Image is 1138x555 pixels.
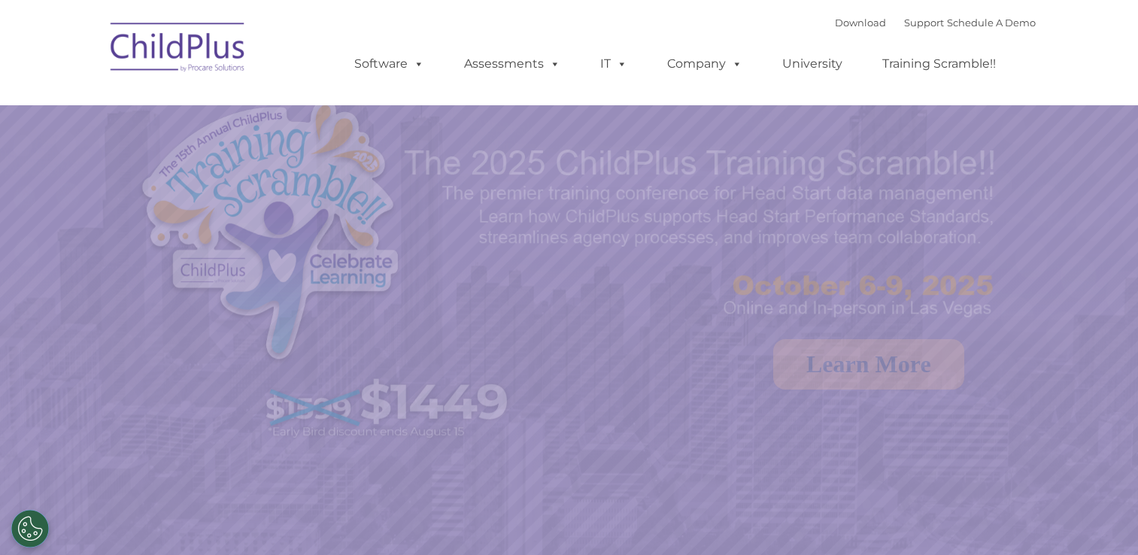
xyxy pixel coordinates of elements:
a: IT [585,49,642,79]
a: Company [652,49,757,79]
font: | [835,17,1036,29]
a: Assessments [449,49,575,79]
a: Support [904,17,944,29]
a: University [767,49,857,79]
a: Software [339,49,439,79]
img: ChildPlus by Procare Solutions [103,12,253,87]
a: Learn More [773,339,964,390]
a: Download [835,17,886,29]
a: Schedule A Demo [947,17,1036,29]
a: Training Scramble!! [867,49,1011,79]
button: Cookies Settings [11,510,49,547]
